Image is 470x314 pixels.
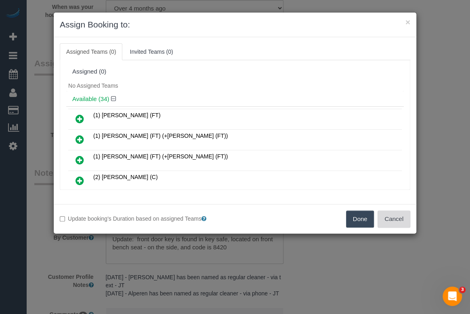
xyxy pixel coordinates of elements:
[60,43,122,60] a: Assigned Teams (0)
[93,112,160,118] span: (1) [PERSON_NAME] (FT)
[60,19,410,31] h3: Assign Booking to:
[346,211,374,228] button: Done
[378,211,410,228] button: Cancel
[93,133,228,139] span: (1) [PERSON_NAME] (FT) (+[PERSON_NAME] (FT))
[123,43,179,60] a: Invited Teams (0)
[60,215,229,223] label: Update booking's Duration based on assigned Teams
[72,68,398,75] div: Assigned (0)
[60,216,65,221] input: Update booking's Duration based on assigned Teams
[93,153,228,160] span: (1) [PERSON_NAME] (FT) (+[PERSON_NAME] (FT))
[443,287,462,306] iframe: Intercom live chat
[405,18,410,26] button: ×
[93,174,157,180] span: (2) [PERSON_NAME] (C)
[72,96,398,103] h4: Available (34)
[459,287,466,293] span: 3
[68,82,118,89] span: No Assigned Teams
